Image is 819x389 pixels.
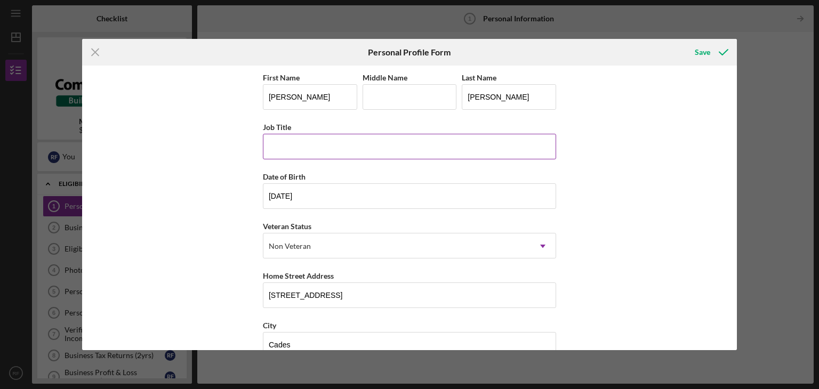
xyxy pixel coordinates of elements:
label: First Name [263,73,300,82]
div: Save [695,42,710,63]
label: Last Name [462,73,496,82]
label: Home Street Address [263,271,334,280]
h6: Personal Profile Form [368,47,451,57]
button: Save [684,42,737,63]
label: Middle Name [363,73,407,82]
label: Job Title [263,123,291,132]
div: Non Veteran [269,242,311,250]
label: Date of Birth [263,172,306,181]
label: City [263,321,276,330]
